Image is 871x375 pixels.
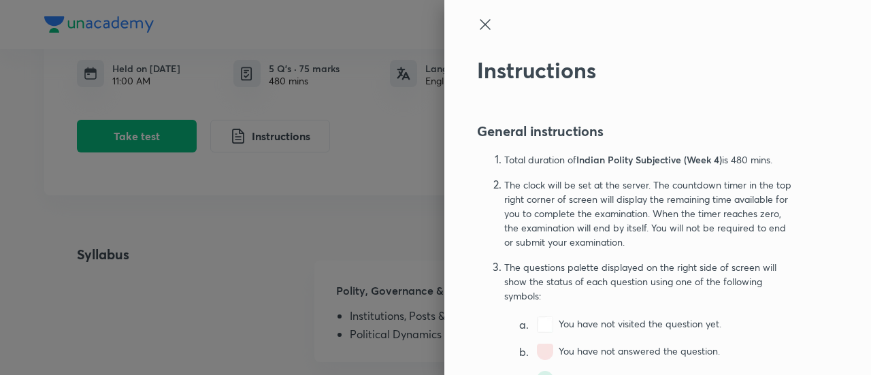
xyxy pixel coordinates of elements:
[477,57,793,83] h2: Instructions
[537,316,553,333] img: not-visited
[504,152,793,167] p: Total duration of is 480 mins .
[537,344,553,360] img: not-answered
[477,121,793,142] h4: General instructions
[504,260,793,303] p: The questions palette displayed on the right side of screen will show the status of each question...
[576,153,722,166] span: Indian Polity Subjective (Week 4)
[559,316,793,335] p: You have not visited the question yet.
[504,178,793,249] p: The clock will be set at the server. The countdown timer in the top right corner of screen will d...
[559,344,793,362] p: You have not answered the question.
